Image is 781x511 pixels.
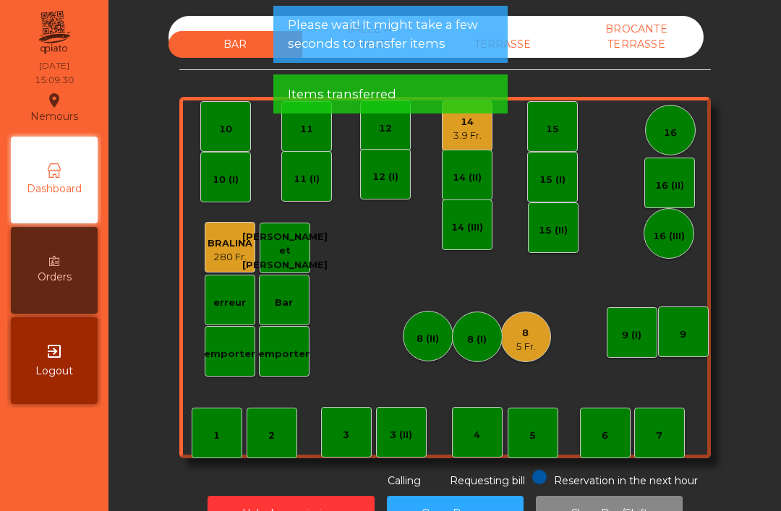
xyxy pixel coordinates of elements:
[168,31,302,58] div: BAR
[570,16,704,58] div: BROCANTE TERRASSE
[258,347,310,361] div: emporter
[546,122,559,137] div: 15
[343,428,349,442] div: 3
[213,429,220,443] div: 1
[450,474,525,487] span: Requesting bill
[46,92,63,109] i: location_on
[208,250,252,265] div: 280 Fr.
[656,429,662,443] div: 7
[288,16,493,52] span: Please wait! It might take a few seconds to transfer items
[388,474,421,487] span: Calling
[46,343,63,360] i: exit_to_app
[453,129,482,143] div: 3.9 Fr.
[213,296,246,310] div: erreur
[219,122,232,137] div: 10
[539,173,566,187] div: 15 (I)
[36,7,72,58] img: qpiato
[35,364,73,379] span: Logout
[30,90,78,126] div: Nemours
[294,172,320,186] div: 11 (I)
[516,340,536,354] div: 5 Fr.
[653,229,685,244] div: 16 (III)
[38,270,72,285] span: Orders
[453,171,482,185] div: 14 (II)
[474,428,480,442] div: 4
[529,429,536,443] div: 5
[27,181,82,197] span: Dashboard
[275,296,293,310] div: Bar
[379,121,392,136] div: 12
[554,474,698,487] span: Reservation in the next hour
[300,122,313,137] div: 11
[664,126,677,140] div: 16
[602,429,608,443] div: 6
[655,179,684,193] div: 16 (II)
[417,332,439,346] div: 8 (II)
[372,170,398,184] div: 12 (I)
[35,74,74,87] div: 15:09:30
[268,429,275,443] div: 2
[539,223,568,238] div: 15 (II)
[467,332,487,347] div: 8 (I)
[204,347,255,361] div: emporter
[516,326,536,340] div: 8
[39,59,69,72] div: [DATE]
[242,230,328,272] div: [PERSON_NAME] et [PERSON_NAME]
[622,328,641,343] div: 9 (I)
[213,173,239,187] div: 10 (I)
[288,85,396,103] span: Items transferred
[208,236,252,251] div: BRALINA
[680,327,686,342] div: 9
[390,428,412,442] div: 3 (II)
[451,220,483,235] div: 14 (III)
